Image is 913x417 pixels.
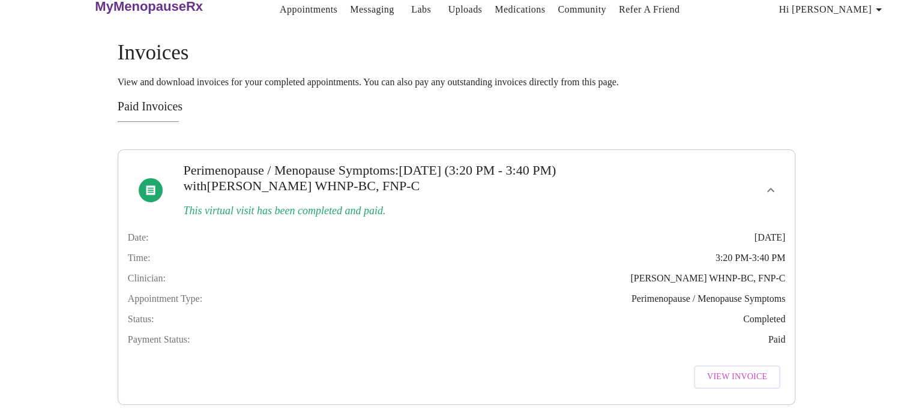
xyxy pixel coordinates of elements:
span: [PERSON_NAME] WHNP-BC, FNP-C [630,273,785,284]
span: Perimenopause / Menopause Symptoms [631,293,785,304]
span: Perimenopause / Menopause Symptoms [183,163,395,178]
h3: This virtual visit has been completed and paid. [183,205,664,217]
h3: : [DATE] (3:20 PM - 3:40 PM) [183,163,664,194]
span: Time: [128,253,151,263]
button: show more [756,176,785,205]
span: Status: [128,314,154,325]
a: Community [558,1,606,18]
span: View Invoice [707,370,767,385]
a: Refer a Friend [619,1,680,18]
span: Paid [768,334,785,345]
h3: Paid Invoices [118,100,796,113]
a: Messaging [350,1,394,18]
a: Uploads [448,1,483,18]
p: View and download invoices for your completed appointments. You can also pay any outstanding invo... [118,77,796,88]
a: Medications [495,1,545,18]
span: Hi [PERSON_NAME] [779,1,886,18]
span: Payment Status: [128,334,190,345]
span: 3:20 PM - 3:40 PM [716,253,785,263]
h4: Invoices [118,41,796,65]
span: Date: [128,232,149,243]
a: Appointments [280,1,337,18]
span: [DATE] [755,232,786,243]
a: Labs [411,1,431,18]
span: Clinician: [128,273,166,284]
span: with [PERSON_NAME] WHNP-BC, FNP-C [183,178,420,193]
span: Appointment Type: [128,293,202,304]
span: Completed [743,314,785,325]
button: View Invoice [694,365,780,389]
